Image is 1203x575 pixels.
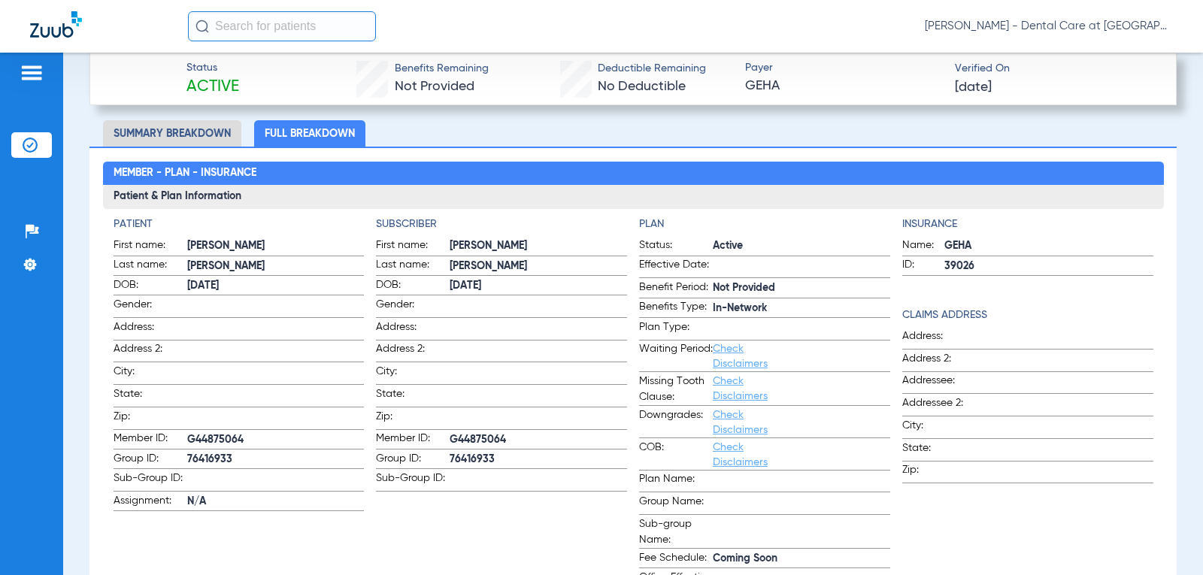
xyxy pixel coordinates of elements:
[639,341,713,371] span: Waiting Period:
[955,78,992,97] span: [DATE]
[187,452,365,468] span: 76416933
[376,431,450,449] span: Member ID:
[902,418,976,438] span: City:
[103,185,1164,209] h3: Patient & Plan Information
[713,442,768,468] a: Check Disclaimers
[103,162,1164,186] h2: Member - Plan - Insurance
[713,343,768,369] a: Check Disclaimers
[450,238,627,254] span: [PERSON_NAME]
[187,494,365,510] span: N/A
[114,341,187,362] span: Address 2:
[376,257,450,275] span: Last name:
[713,551,890,567] span: Coming Soon
[114,493,187,511] span: Assignment:
[902,257,944,275] span: ID:
[187,432,365,448] span: G44875064
[902,373,976,393] span: Addressee:
[187,259,365,274] span: [PERSON_NAME]
[745,77,942,95] span: GEHA
[639,494,713,514] span: Group Name:
[376,238,450,256] span: First name:
[114,471,187,491] span: Sub-Group ID:
[450,278,627,294] span: [DATE]
[713,280,890,296] span: Not Provided
[902,440,976,461] span: State:
[376,471,450,491] span: Sub-Group ID:
[188,11,376,41] input: Search for patients
[639,516,713,548] span: Sub-group Name:
[114,409,187,429] span: Zip:
[902,238,944,256] span: Name:
[187,278,365,294] span: [DATE]
[376,277,450,295] span: DOB:
[955,61,1152,77] span: Verified On
[376,319,450,340] span: Address:
[395,61,489,77] span: Benefits Remaining
[944,238,1153,254] span: GEHA
[902,395,976,416] span: Addressee 2:
[639,299,713,317] span: Benefits Type:
[902,462,976,483] span: Zip:
[114,319,187,340] span: Address:
[254,120,365,147] li: Full Breakdown
[450,259,627,274] span: [PERSON_NAME]
[713,410,768,435] a: Check Disclaimers
[639,374,713,405] span: Missing Tooth Clause:
[598,61,706,77] span: Deductible Remaining
[114,431,187,449] span: Member ID:
[376,341,450,362] span: Address 2:
[639,280,713,298] span: Benefit Period:
[376,409,450,429] span: Zip:
[925,19,1173,34] span: [PERSON_NAME] - Dental Care at [GEOGRAPHIC_DATA]
[395,80,474,93] span: Not Provided
[902,328,976,349] span: Address:
[20,64,44,82] img: hamburger-icon
[902,216,1153,232] h4: Insurance
[114,216,365,232] h4: Patient
[114,277,187,295] span: DOB:
[114,238,187,256] span: First name:
[450,432,627,448] span: G44875064
[114,364,187,384] span: City:
[187,238,365,254] span: [PERSON_NAME]
[376,451,450,469] span: Group ID:
[376,386,450,407] span: State:
[944,259,1153,274] span: 39026
[195,20,209,33] img: Search Icon
[639,471,713,492] span: Plan Name:
[186,77,239,98] span: Active
[639,238,713,256] span: Status:
[902,307,1153,323] h4: Claims Address
[713,376,768,401] a: Check Disclaimers
[902,351,976,371] span: Address 2:
[114,386,187,407] span: State:
[639,440,713,470] span: COB:
[639,319,713,340] span: Plan Type:
[103,120,241,147] li: Summary Breakdown
[376,216,627,232] h4: Subscriber
[30,11,82,38] img: Zuub Logo
[114,451,187,469] span: Group ID:
[450,452,627,468] span: 76416933
[639,216,890,232] h4: Plan
[114,297,187,317] span: Gender:
[186,60,239,76] span: Status
[376,364,450,384] span: City:
[713,238,890,254] span: Active
[639,407,713,437] span: Downgrades:
[639,257,713,277] span: Effective Date:
[598,80,686,93] span: No Deductible
[376,297,450,317] span: Gender:
[713,301,890,316] span: In-Network
[114,257,187,275] span: Last name:
[745,60,942,76] span: Payer
[639,550,713,568] span: Fee Schedule:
